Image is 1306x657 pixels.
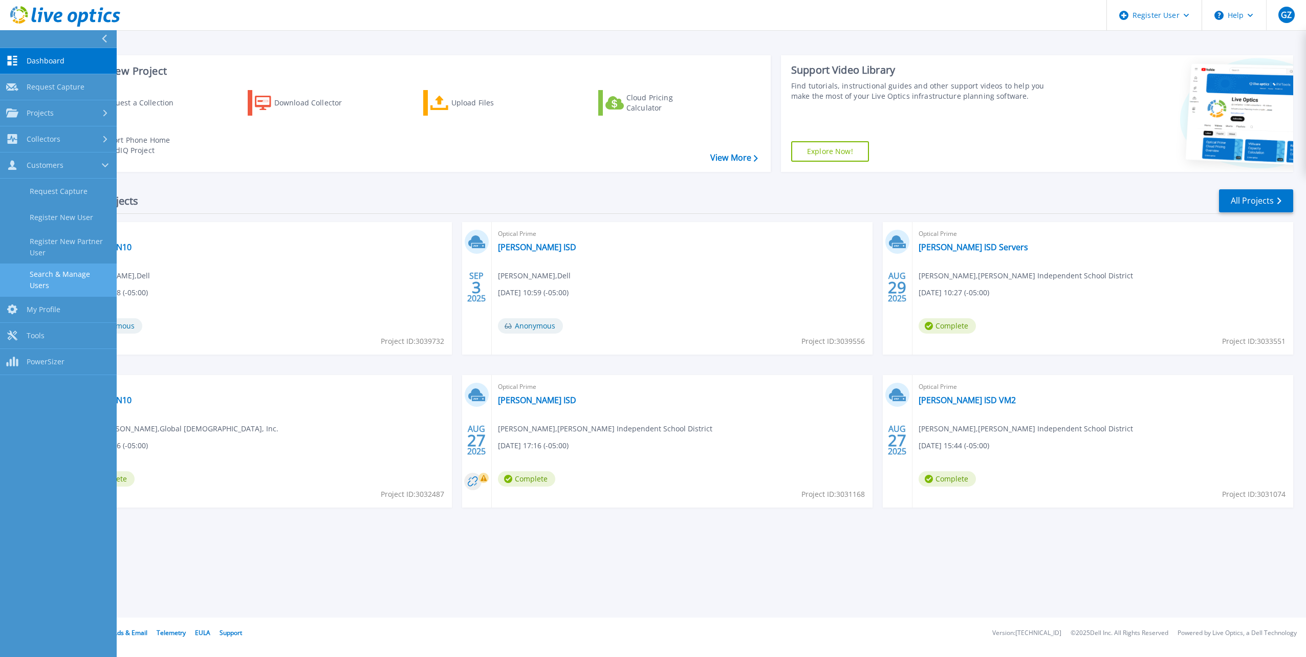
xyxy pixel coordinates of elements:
[248,90,362,116] a: Download Collector
[423,90,537,116] a: Upload Files
[27,331,45,340] span: Tools
[102,93,184,113] div: Request a Collection
[710,153,758,163] a: View More
[77,228,446,239] span: Optical Prime
[1222,489,1286,500] span: Project ID: 3031074
[801,489,865,500] span: Project ID: 3031168
[1222,336,1286,347] span: Project ID: 3033551
[27,357,64,366] span: PowerSizer
[791,141,869,162] a: Explore Now!
[274,93,356,113] div: Download Collector
[467,422,486,459] div: AUG 2025
[498,318,563,334] span: Anonymous
[919,270,1133,281] span: [PERSON_NAME] , [PERSON_NAME] Independent School District
[498,471,555,487] span: Complete
[498,287,569,298] span: [DATE] 10:59 (-05:00)
[498,242,576,252] a: [PERSON_NAME] ISD
[77,381,446,392] span: Optical Prime
[919,423,1133,434] span: [PERSON_NAME] , [PERSON_NAME] Independent School District
[27,135,60,144] span: Collectors
[992,630,1061,637] li: Version: [TECHNICAL_ID]
[626,93,708,113] div: Cloud Pricing Calculator
[1219,189,1293,212] a: All Projects
[801,336,865,347] span: Project ID: 3039556
[467,436,486,445] span: 27
[467,269,486,306] div: SEP 2025
[472,283,481,292] span: 3
[498,228,866,239] span: Optical Prime
[73,90,187,116] a: Request a Collection
[1071,630,1168,637] li: © 2025 Dell Inc. All Rights Reserved
[919,287,989,298] span: [DATE] 10:27 (-05:00)
[27,108,54,118] span: Projects
[77,423,278,434] span: [DATE][PERSON_NAME] , Global [DEMOGRAPHIC_DATA], Inc.
[381,336,444,347] span: Project ID: 3039732
[919,381,1287,392] span: Optical Prime
[888,283,906,292] span: 29
[100,135,180,156] div: Import Phone Home CloudIQ Project
[1281,11,1292,19] span: GZ
[157,628,186,637] a: Telemetry
[919,228,1287,239] span: Optical Prime
[919,242,1028,252] a: [PERSON_NAME] ISD Servers
[598,90,712,116] a: Cloud Pricing Calculator
[27,305,60,314] span: My Profile
[498,381,866,392] span: Optical Prime
[498,270,571,281] span: [PERSON_NAME] , Dell
[73,65,757,77] h3: Start a New Project
[27,82,84,92] span: Request Capture
[888,436,906,445] span: 27
[381,489,444,500] span: Project ID: 3032487
[451,93,533,113] div: Upload Files
[791,63,1056,77] div: Support Video Library
[195,628,210,637] a: EULA
[919,440,989,451] span: [DATE] 15:44 (-05:00)
[1178,630,1297,637] li: Powered by Live Optics, a Dell Technology
[498,395,576,405] a: [PERSON_NAME] ISD
[113,628,147,637] a: Ads & Email
[919,471,976,487] span: Complete
[27,161,63,170] span: Customers
[498,423,712,434] span: [PERSON_NAME] , [PERSON_NAME] Independent School District
[887,269,907,306] div: AUG 2025
[919,318,976,334] span: Complete
[27,56,64,65] span: Dashboard
[220,628,242,637] a: Support
[791,81,1056,101] div: Find tutorials, instructional guides and other support videos to help you make the most of your L...
[887,422,907,459] div: AUG 2025
[498,440,569,451] span: [DATE] 17:16 (-05:00)
[919,395,1016,405] a: [PERSON_NAME] ISD VM2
